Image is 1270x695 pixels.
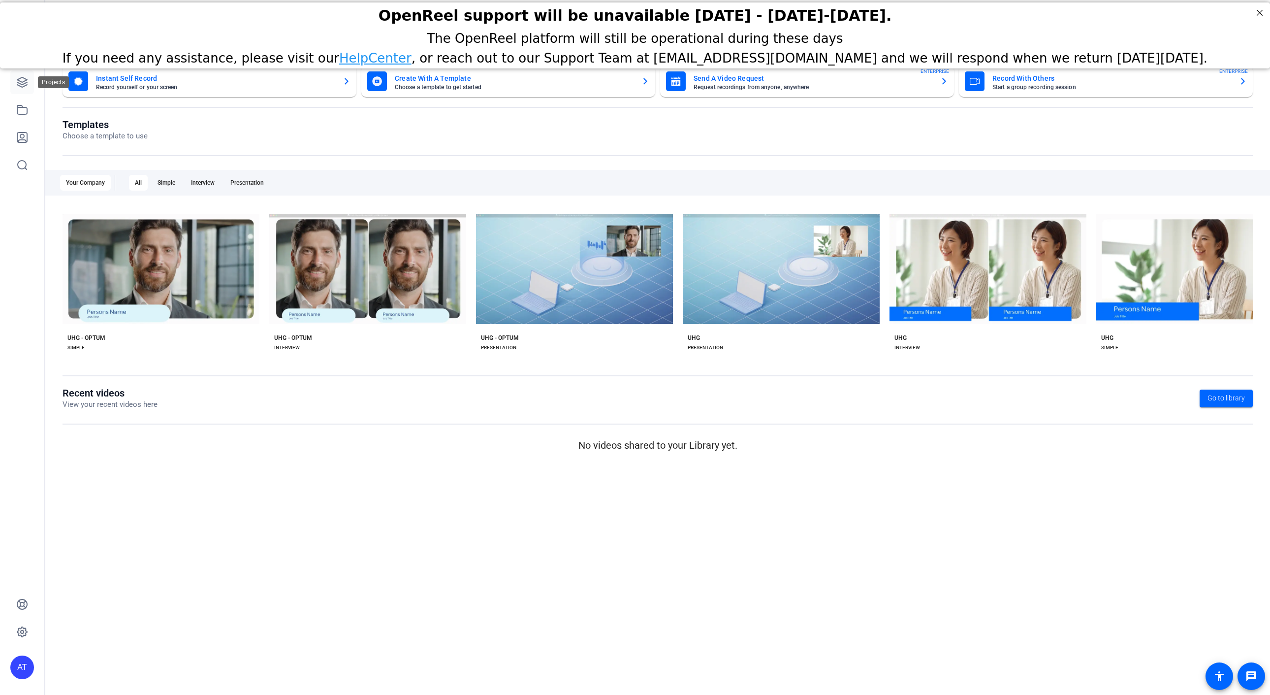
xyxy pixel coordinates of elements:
[129,175,148,191] div: All
[274,344,300,352] div: INTERVIEW
[67,344,85,352] div: SIMPLE
[660,66,954,97] button: Send A Video RequestRequest recordings from anyone, anywhereENTERPRISE
[67,334,105,342] div: UHG - OPTUM
[185,175,221,191] div: Interview
[1219,67,1248,75] span: ENTERPRISE
[224,175,270,191] div: Presentation
[63,131,148,142] p: Choose a template to use
[96,84,335,90] mat-card-subtitle: Record yourself or your screen
[1200,390,1253,407] a: Go to library
[688,344,723,352] div: PRESENTATION
[96,72,335,84] mat-card-title: Instant Self Record
[992,72,1231,84] mat-card-title: Record With Others
[10,656,34,679] div: AT
[395,72,634,84] mat-card-title: Create With A Template
[63,119,148,131] h1: Templates
[63,66,356,97] button: Instant Self RecordRecord yourself or your screen
[992,84,1231,90] mat-card-subtitle: Start a group recording session
[1245,670,1257,682] mat-icon: message
[481,344,516,352] div: PRESENTATION
[481,334,519,342] div: UHG - OPTUM
[274,334,312,342] div: UHG - OPTUM
[63,387,158,399] h1: Recent videos
[339,48,412,63] a: HelpCenter
[395,84,634,90] mat-card-subtitle: Choose a template to get started
[1101,334,1113,342] div: UHG
[63,438,1253,453] p: No videos shared to your Library yet.
[1101,344,1118,352] div: SIMPLE
[1213,670,1225,682] mat-icon: accessibility
[63,48,1207,63] span: If you need any assistance, please visit our , or reach out to our Support Team at [EMAIL_ADDRESS...
[1207,393,1245,403] span: Go to library
[361,66,655,97] button: Create With A TemplateChoose a template to get started
[63,399,158,410] p: View your recent videos here
[152,175,181,191] div: Simple
[894,344,920,352] div: INTERVIEW
[921,67,949,75] span: ENTERPRISE
[1253,4,1266,17] div: Close Step
[694,72,932,84] mat-card-title: Send A Video Request
[427,29,843,43] span: The OpenReel platform will still be operational during these days
[60,175,111,191] div: Your Company
[959,66,1253,97] button: Record With OthersStart a group recording sessionENTERPRISE
[12,4,1258,22] h2: OpenReel support will be unavailable Thursday - Friday, October 16th-17th.
[694,84,932,90] mat-card-subtitle: Request recordings from anyone, anywhere
[894,334,907,342] div: UHG
[38,76,69,88] div: Projects
[688,334,700,342] div: UHG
